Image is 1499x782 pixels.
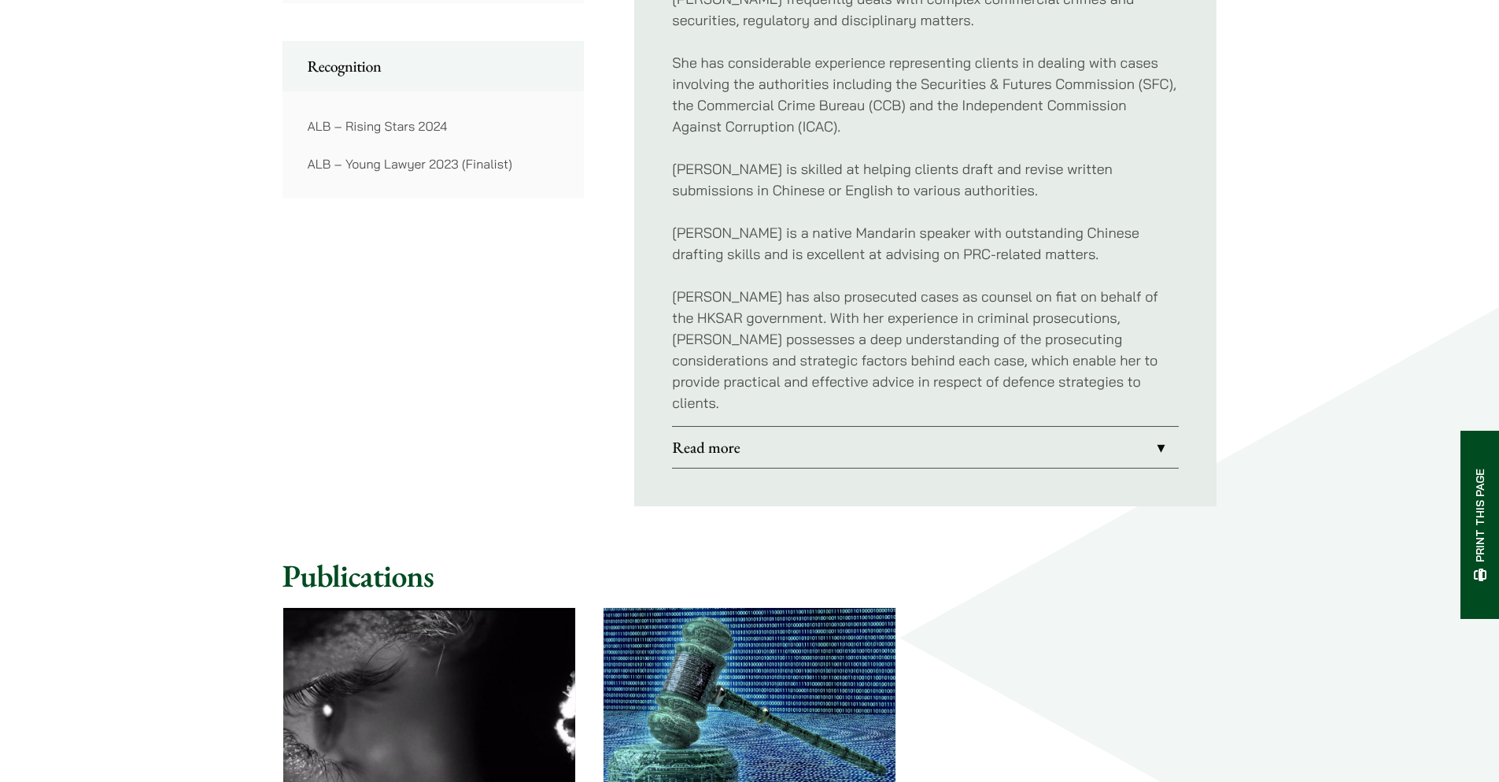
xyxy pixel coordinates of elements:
[672,286,1179,413] p: [PERSON_NAME] has also prosecuted cases as counsel on fiat on behalf of the HKSAR government. Wit...
[672,158,1179,201] p: [PERSON_NAME] is skilled at helping clients draft and revise written submissions in Chinese or En...
[672,222,1179,265] p: [PERSON_NAME] is a native Mandarin speaker with outstanding Chinese drafting skills and is excell...
[308,57,559,76] h2: Recognition
[672,52,1179,137] p: She has considerable experience representing clients in dealing with cases involving the authorit...
[672,427,1179,468] a: Read more
[308,154,559,173] p: ALB – Young Lawyer 2023 (Finalist)
[282,557,1217,595] h2: Publications
[308,117,559,135] p: ALB – Rising Stars 2024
